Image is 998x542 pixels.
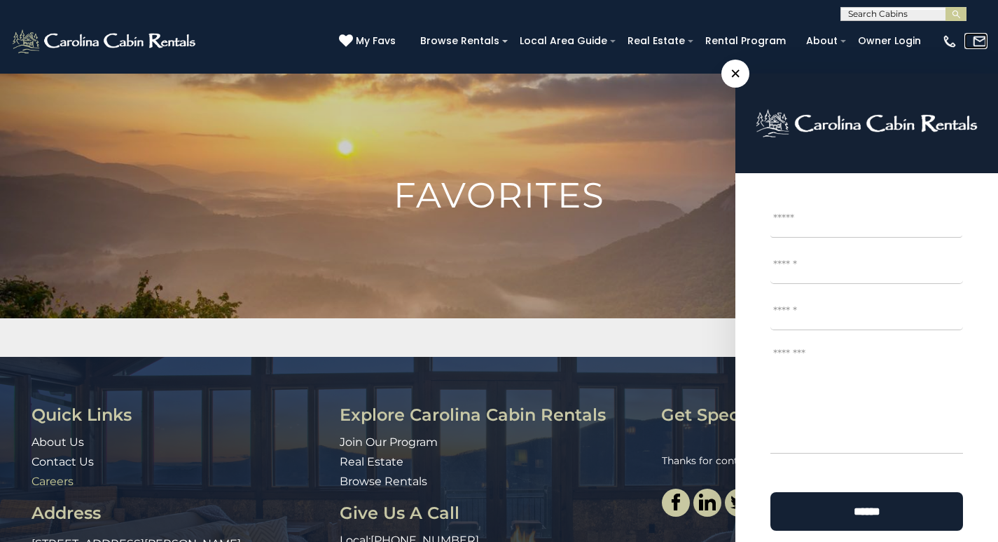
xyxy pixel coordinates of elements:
img: White-1-2.png [11,27,200,55]
h3: Explore Carolina Cabin Rentals [340,406,648,424]
a: Real Estate [340,455,403,468]
a: Local Area Guide [513,30,614,52]
a: Browse Rentals [340,475,427,488]
a: Contact Us [32,455,94,468]
a: Browse Rentals [413,30,506,52]
img: logo [756,109,978,138]
a: Rental Program [698,30,793,52]
h3: Quick Links [32,406,329,424]
h3: Address [32,504,329,522]
h3: Get special offers, travel inspiration and more [658,406,977,443]
img: phone-regular-white.png [942,34,957,49]
a: About Us [32,435,84,449]
a: Join Our Program [340,435,438,449]
a: Real Estate [621,30,692,52]
a: My Favs [339,34,399,49]
span: My Favs [356,34,396,48]
img: mail-regular-white.png [972,34,987,49]
img: facebook-single.svg [667,494,684,510]
a: Careers [32,475,74,488]
img: twitter-single.svg [730,494,747,510]
a: Owner Login [851,30,928,52]
a: About [799,30,845,52]
img: linkedin-single.svg [699,494,716,510]
div: Thanks for contacting us! We will get in touch with you shortly. [658,454,977,468]
span: × [721,60,749,88]
h3: Give Us A Call [340,504,648,522]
